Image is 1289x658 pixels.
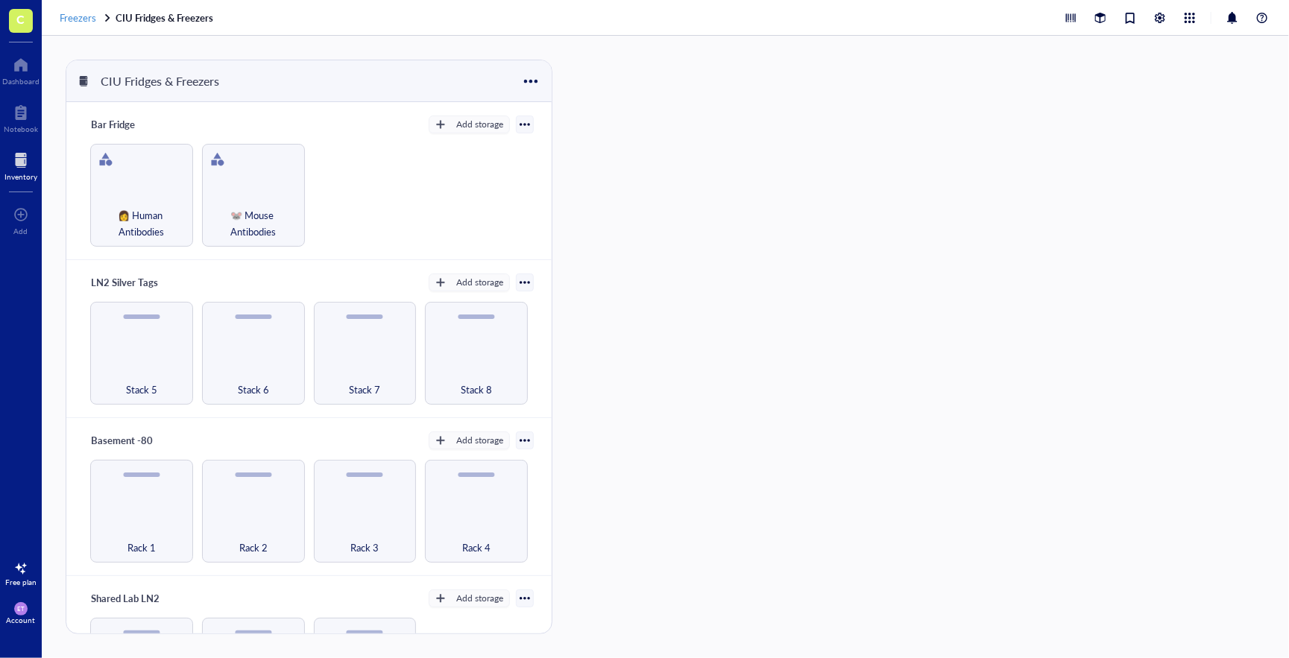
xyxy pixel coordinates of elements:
div: Add storage [456,118,503,131]
a: Dashboard [2,53,40,86]
span: Rack 4 [462,540,491,556]
a: CIU Fridges & Freezers [116,11,216,25]
span: ET [17,605,24,612]
div: CIU Fridges & Freezers [94,69,226,94]
span: Stack 8 [461,382,492,398]
span: 🐭 Mouse Antibodies [209,207,298,240]
button: Add storage [429,116,510,133]
div: Free plan [5,578,37,586]
span: Freezers [60,10,96,25]
div: Notebook [4,124,38,133]
span: Rack 3 [350,540,379,556]
div: Add storage [456,434,503,447]
div: Add [14,227,28,235]
div: Add storage [456,592,503,605]
span: Rack 1 [127,540,156,556]
a: Notebook [4,101,38,133]
span: Stack 7 [349,382,380,398]
a: Inventory [4,148,37,181]
div: Basement -80 [84,430,174,451]
div: Add storage [456,276,503,289]
span: C [17,10,25,28]
button: Add storage [429,273,510,291]
div: Inventory [4,172,37,181]
a: Freezers [60,11,113,25]
span: Stack 5 [126,382,157,398]
span: 👩 Human Antibodies [97,207,186,240]
div: Account [7,616,36,624]
div: LN2 Silver Tags [84,272,174,293]
div: Bar Fridge [84,114,174,135]
span: Rack 2 [239,540,268,556]
div: Dashboard [2,77,40,86]
span: Stack 6 [238,382,269,398]
button: Add storage [429,589,510,607]
div: Shared Lab LN2 [84,588,174,609]
button: Add storage [429,431,510,449]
